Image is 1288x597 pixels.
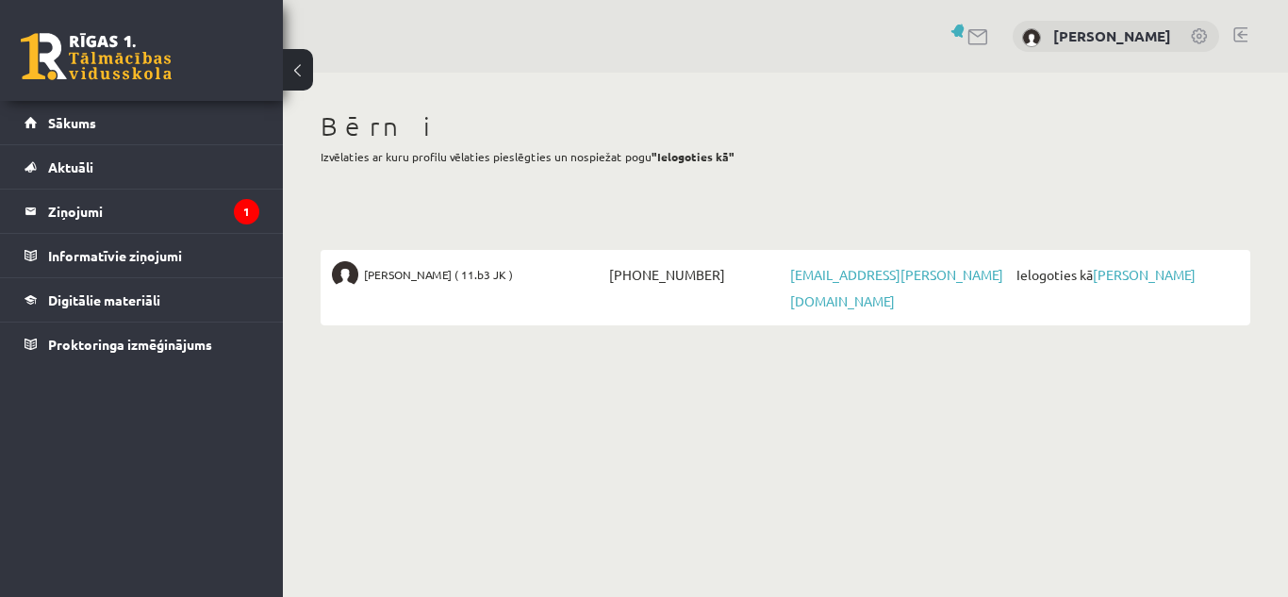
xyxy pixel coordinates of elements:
[48,114,96,131] span: Sākums
[25,101,259,144] a: Sākums
[321,148,1250,165] p: Izvēlaties ar kuru profilu vēlaties pieslēgties un nospiežat pogu
[25,190,259,233] a: Ziņojumi1
[321,110,1250,142] h1: Bērni
[48,336,212,353] span: Proktoringa izmēģinājums
[1012,261,1239,288] span: Ielogoties kā
[48,190,259,233] legend: Ziņojumi
[48,158,93,175] span: Aktuāli
[234,199,259,224] i: 1
[48,234,259,277] legend: Informatīvie ziņojumi
[652,149,735,164] b: "Ielogoties kā"
[1093,266,1196,283] a: [PERSON_NAME]
[21,33,172,80] a: Rīgas 1. Tālmācības vidusskola
[25,278,259,322] a: Digitālie materiāli
[604,261,785,288] span: [PHONE_NUMBER]
[364,261,513,288] span: [PERSON_NAME] ( 11.b3 JK )
[790,266,1003,309] a: [EMAIL_ADDRESS][PERSON_NAME][DOMAIN_NAME]
[1022,28,1041,47] img: Edīte Tolēna
[48,291,160,308] span: Digitālie materiāli
[25,145,259,189] a: Aktuāli
[25,234,259,277] a: Informatīvie ziņojumi
[1053,26,1171,45] a: [PERSON_NAME]
[332,261,358,288] img: Roberts Veško
[25,323,259,366] a: Proktoringa izmēģinājums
